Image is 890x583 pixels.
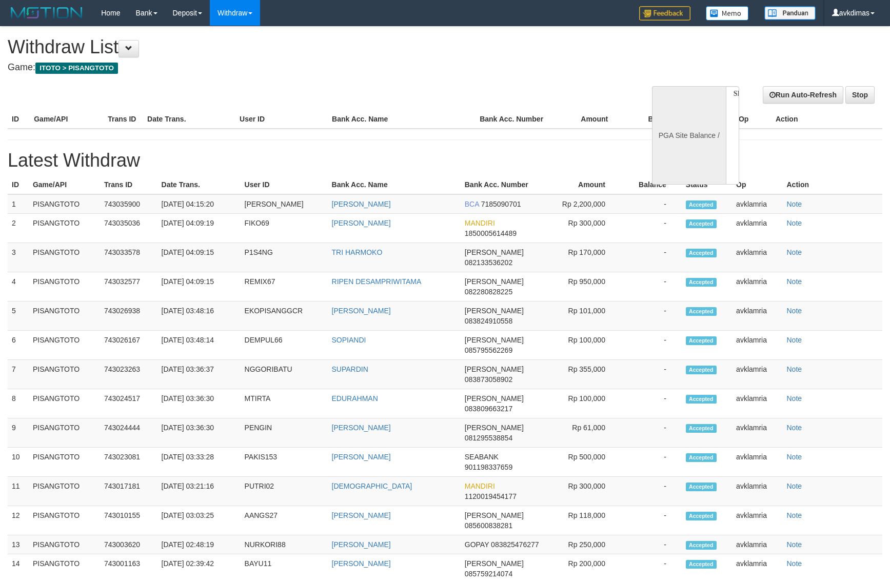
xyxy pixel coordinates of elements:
td: Rp 101,000 [549,301,621,331]
span: Accepted [686,453,717,462]
td: 2 [8,214,29,243]
th: Balance [621,175,682,194]
td: PISANGTOTO [29,448,100,477]
td: PENGIN [241,418,328,448]
a: [DEMOGRAPHIC_DATA] [332,482,412,490]
td: 3 [8,243,29,272]
td: avklamria [732,214,782,243]
span: Accepted [686,560,717,569]
th: Amount [549,175,621,194]
div: PGA Site Balance / [652,86,726,185]
span: Accepted [686,307,717,316]
a: Note [786,482,802,490]
td: 4 [8,272,29,301]
a: Note [786,336,802,344]
td: Rp 100,000 [549,331,621,360]
a: [PERSON_NAME] [332,424,391,432]
td: 743010155 [100,506,157,535]
td: 743033578 [100,243,157,272]
td: [DATE] 03:48:16 [157,301,241,331]
th: Bank Acc. Number [461,175,549,194]
td: [DATE] 03:21:16 [157,477,241,506]
th: Op [735,110,772,129]
td: [DATE] 02:48:19 [157,535,241,554]
a: [PERSON_NAME] [332,307,391,315]
td: REMIX67 [241,272,328,301]
td: - [621,214,682,243]
span: Accepted [686,249,717,257]
span: 082133536202 [465,258,512,267]
td: PISANGTOTO [29,301,100,331]
img: Button%20Memo.svg [706,6,749,21]
a: Run Auto-Refresh [763,86,843,104]
td: AANGS27 [241,506,328,535]
td: - [621,272,682,301]
td: [DATE] 03:36:30 [157,389,241,418]
span: [PERSON_NAME] [465,277,524,286]
td: [DATE] 04:15:20 [157,194,241,214]
td: Rp 2,200,000 [549,194,621,214]
span: [PERSON_NAME] [465,248,524,256]
td: 12 [8,506,29,535]
a: Note [786,394,802,403]
td: PISANGTOTO [29,243,100,272]
th: User ID [235,110,328,129]
td: 743035900 [100,194,157,214]
a: SOPIANDI [332,336,366,344]
td: - [621,506,682,535]
td: PISANGTOTO [29,360,100,389]
td: PISANGTOTO [29,535,100,554]
td: 13 [8,535,29,554]
td: PUTRI02 [241,477,328,506]
td: MTIRTA [241,389,328,418]
td: DEMPUL66 [241,331,328,360]
th: Game/API [29,175,100,194]
td: [DATE] 03:36:30 [157,418,241,448]
td: 743023081 [100,448,157,477]
td: PISANGTOTO [29,272,100,301]
a: Note [786,219,802,227]
a: SUPARDIN [332,365,368,373]
span: Accepted [686,512,717,520]
span: Accepted [686,336,717,345]
td: 5 [8,301,29,331]
th: Bank Acc. Name [328,110,476,129]
span: [PERSON_NAME] [465,336,524,344]
th: Trans ID [100,175,157,194]
h4: Game: [8,63,583,73]
a: Note [786,277,802,286]
span: ITOTO > PISANGTOTO [35,63,118,74]
a: [PERSON_NAME] [332,200,391,208]
span: [PERSON_NAME] [465,559,524,568]
td: - [621,331,682,360]
span: 901198337659 [465,463,512,471]
td: 743024444 [100,418,157,448]
td: EKOPISANGGCR [241,301,328,331]
td: avklamria [732,448,782,477]
td: avklamria [732,477,782,506]
a: [PERSON_NAME] [332,559,391,568]
td: avklamria [732,535,782,554]
span: [PERSON_NAME] [465,365,524,373]
td: NURKORI88 [241,535,328,554]
a: Note [786,559,802,568]
span: 083809663217 [465,405,512,413]
td: 10 [8,448,29,477]
span: MANDIRI [465,219,495,227]
th: Date Trans. [157,175,241,194]
span: [PERSON_NAME] [465,394,524,403]
th: Status [682,175,732,194]
span: Accepted [686,424,717,433]
td: Rp 950,000 [549,272,621,301]
td: 743035036 [100,214,157,243]
td: [DATE] 03:48:14 [157,331,241,360]
td: PISANGTOTO [29,506,100,535]
td: 7 [8,360,29,389]
span: 081295538854 [465,434,512,442]
span: 1850005614489 [465,229,517,237]
td: avklamria [732,331,782,360]
a: EDURAHMAN [332,394,378,403]
span: Accepted [686,483,717,491]
a: [PERSON_NAME] [332,540,391,549]
span: 085759214074 [465,570,512,578]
